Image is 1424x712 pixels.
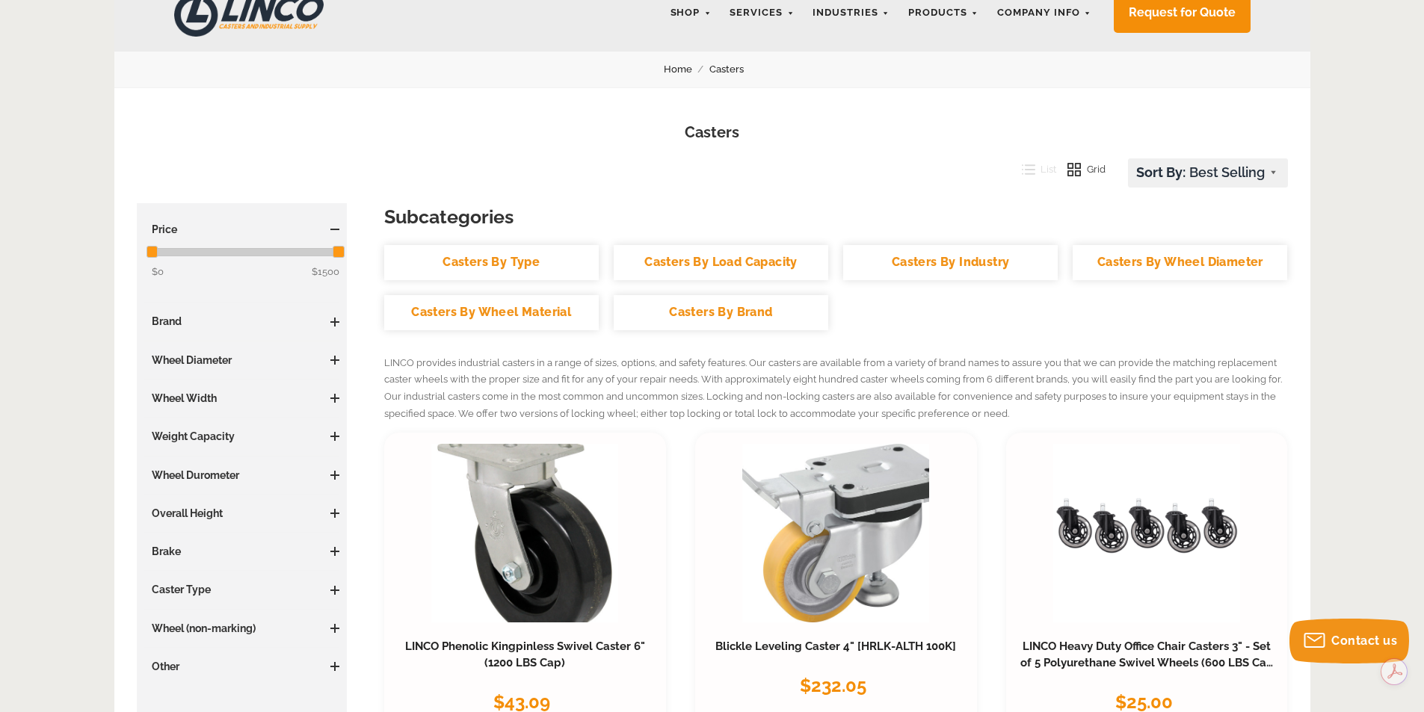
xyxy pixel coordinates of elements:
h3: Other [144,659,340,674]
h3: Brake [144,544,340,559]
h3: Wheel (non-marking) [144,621,340,636]
a: Casters By Brand [614,295,828,330]
a: Casters By Industry [843,245,1058,280]
a: Casters By Wheel Material [384,295,599,330]
h3: Wheel Diameter [144,353,340,368]
button: List [1011,158,1057,181]
span: $0 [152,266,164,277]
h3: Price [144,222,340,237]
h3: Overall Height [144,506,340,521]
a: LINCO Heavy Duty Office Chair Casters 3" - Set of 5 Polyurethane Swivel Wheels (600 LBS Cap Combi... [1020,640,1274,686]
h3: Brand [144,314,340,329]
h3: Wheel Width [144,391,340,406]
a: Blickle Leveling Caster 4" [HRLK-ALTH 100K] [715,640,956,653]
h3: Weight Capacity [144,429,340,444]
h3: Subcategories [384,203,1288,230]
a: Casters By Load Capacity [614,245,828,280]
h1: Casters [137,122,1288,143]
a: Casters [709,61,761,78]
button: Contact us [1289,619,1409,663]
span: Contact us [1331,634,1397,648]
a: Casters By Wheel Diameter [1073,245,1287,280]
span: $1500 [312,264,339,280]
a: LINCO Phenolic Kingpinless Swivel Caster 6" (1200 LBS Cap) [405,640,645,669]
span: $232.05 [800,675,866,696]
a: Home [664,61,709,78]
p: LINCO provides industrial casters in a range of sizes, options, and safety features. Our casters ... [384,355,1288,423]
button: Grid [1056,158,1106,181]
h3: Caster Type [144,582,340,597]
a: Casters By Type [384,245,599,280]
h3: Wheel Durometer [144,468,340,483]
